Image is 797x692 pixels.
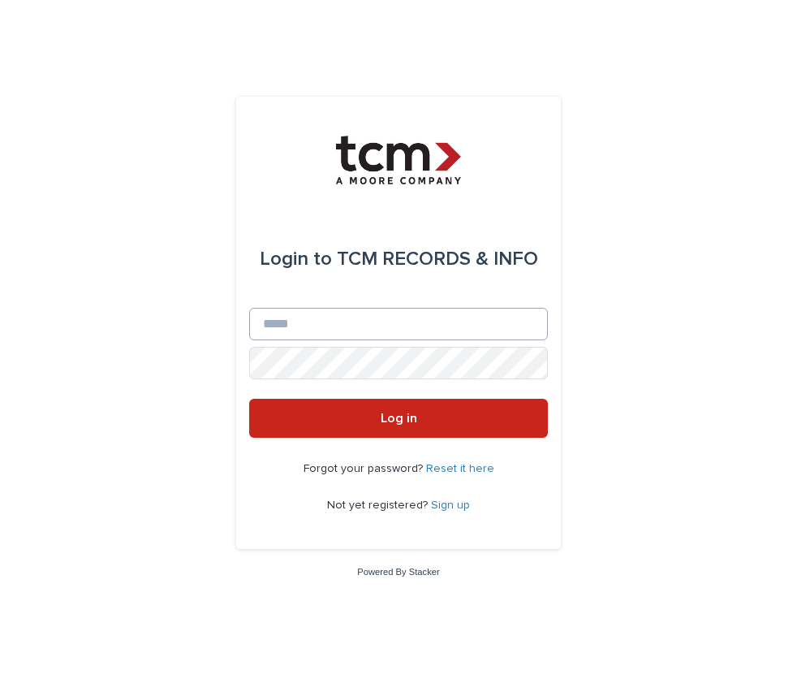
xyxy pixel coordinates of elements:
a: Powered By Stacker [357,567,439,577]
a: Sign up [431,500,470,511]
div: TCM RECORDS & INFO [260,236,538,282]
button: Log in [249,399,548,438]
span: Log in [381,412,417,425]
span: Not yet registered? [327,500,431,511]
span: Login to [260,249,332,269]
img: 4hMmSqQkux38exxPVZHQ [336,136,461,184]
span: Forgot your password? [304,463,426,474]
a: Reset it here [426,463,494,474]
